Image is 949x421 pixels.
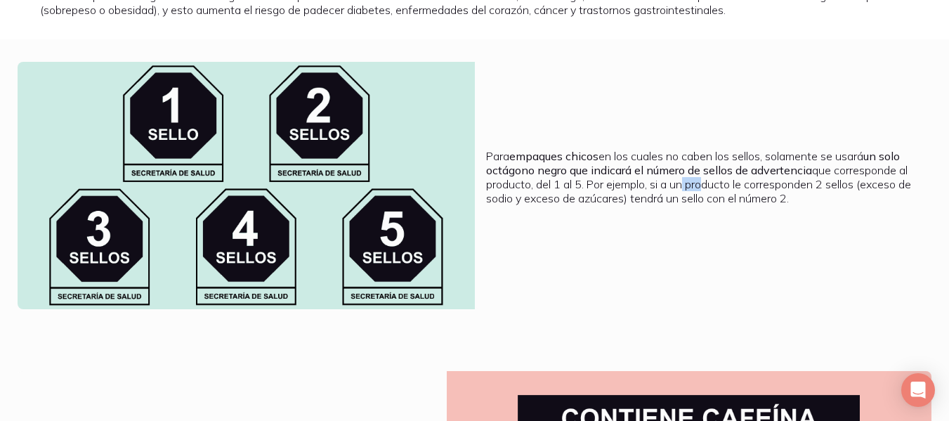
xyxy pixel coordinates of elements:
b: empaques chicos [509,149,598,163]
b: un solo [863,149,900,163]
div: Open Intercom Messenger [901,373,935,407]
p: Para en los cuales no caben los sellos, solamente se usará que corresponde al producto, del 1 al ... [486,149,921,205]
b: octágono negro que indicará el número de sellos de advertencia [486,163,812,177]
